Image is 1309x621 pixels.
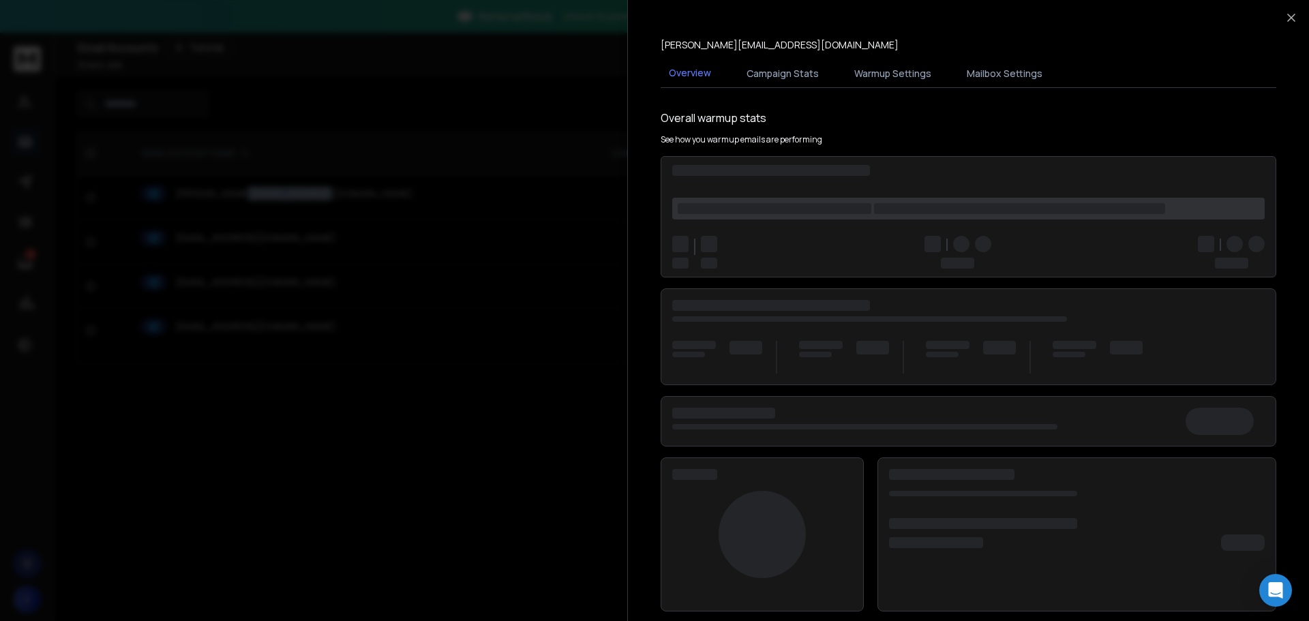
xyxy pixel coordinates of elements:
[661,110,766,126] h1: Overall warmup stats
[959,59,1051,89] button: Mailbox Settings
[661,38,899,52] p: [PERSON_NAME][EMAIL_ADDRESS][DOMAIN_NAME]
[1259,574,1292,607] div: Open Intercom Messenger
[846,59,939,89] button: Warmup Settings
[661,58,719,89] button: Overview
[661,134,822,145] p: See how you warmup emails are performing
[738,59,827,89] button: Campaign Stats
